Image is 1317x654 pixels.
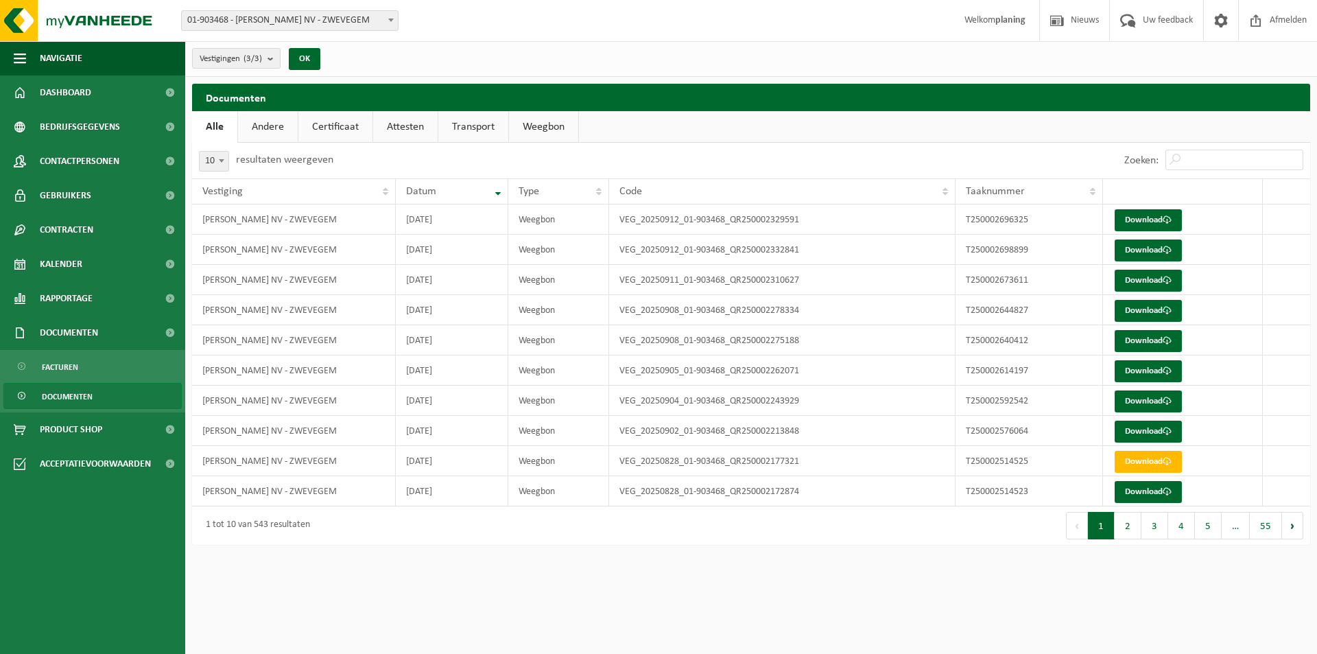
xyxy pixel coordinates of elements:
td: [DATE] [396,386,509,416]
td: [PERSON_NAME] NV - ZWEVEGEM [192,205,396,235]
span: Gebruikers [40,178,91,213]
button: Vestigingen(3/3) [192,48,281,69]
a: Weegbon [509,111,578,143]
td: Weegbon [508,355,608,386]
td: [PERSON_NAME] NV - ZWEVEGEM [192,325,396,355]
td: VEG_20250828_01-903468_QR250002172874 [609,476,956,506]
td: VEG_20250912_01-903468_QR250002329591 [609,205,956,235]
td: [DATE] [396,295,509,325]
span: Vestigingen [200,49,262,69]
span: 10 [199,151,229,172]
td: VEG_20250905_01-903468_QR250002262071 [609,355,956,386]
span: 01-903468 - PERSYN NV - ZWEVEGEM [181,10,399,31]
span: Rapportage [40,281,93,316]
td: [PERSON_NAME] NV - ZWEVEGEM [192,446,396,476]
a: Attesten [373,111,438,143]
button: Previous [1066,512,1088,539]
a: Download [1115,481,1182,503]
a: Transport [438,111,508,143]
a: Facturen [3,353,182,379]
td: Weegbon [508,416,608,446]
td: Weegbon [508,476,608,506]
span: Vestiging [202,186,243,197]
td: Weegbon [508,295,608,325]
span: Facturen [42,354,78,380]
td: [PERSON_NAME] NV - ZWEVEGEM [192,355,396,386]
td: [PERSON_NAME] NV - ZWEVEGEM [192,386,396,416]
div: 1 tot 10 van 543 resultaten [199,513,310,538]
td: Weegbon [508,446,608,476]
td: [DATE] [396,476,509,506]
td: Weegbon [508,265,608,295]
count: (3/3) [244,54,262,63]
button: 3 [1141,512,1168,539]
td: [DATE] [396,235,509,265]
span: Dashboard [40,75,91,110]
span: Documenten [42,384,93,410]
h2: Documenten [192,84,1310,110]
td: Weegbon [508,386,608,416]
a: Download [1115,390,1182,412]
td: T250002514525 [956,446,1104,476]
span: Documenten [40,316,98,350]
a: Download [1115,330,1182,352]
a: Download [1115,300,1182,322]
td: [PERSON_NAME] NV - ZWEVEGEM [192,235,396,265]
td: [DATE] [396,355,509,386]
a: Andere [238,111,298,143]
td: [DATE] [396,416,509,446]
button: 2 [1115,512,1141,539]
td: Weegbon [508,205,608,235]
label: Zoeken: [1124,155,1159,166]
td: VEG_20250908_01-903468_QR250002275188 [609,325,956,355]
a: Documenten [3,383,182,409]
td: T250002592542 [956,386,1104,416]
td: T250002576064 [956,416,1104,446]
span: Product Shop [40,412,102,447]
td: T250002514523 [956,476,1104,506]
strong: planing [995,15,1025,25]
span: Navigatie [40,41,82,75]
a: Download [1115,451,1182,473]
a: Download [1115,270,1182,292]
span: Taaknummer [966,186,1025,197]
td: T250002696325 [956,205,1104,235]
td: [DATE] [396,446,509,476]
span: Kalender [40,247,82,281]
td: [PERSON_NAME] NV - ZWEVEGEM [192,265,396,295]
span: Acceptatievoorwaarden [40,447,151,481]
td: [DATE] [396,265,509,295]
td: [DATE] [396,205,509,235]
td: T250002698899 [956,235,1104,265]
td: [PERSON_NAME] NV - ZWEVEGEM [192,295,396,325]
span: Contracten [40,213,93,247]
td: [DATE] [396,325,509,355]
td: T250002614197 [956,355,1104,386]
span: Type [519,186,539,197]
td: T250002640412 [956,325,1104,355]
span: Contactpersonen [40,144,119,178]
a: Download [1115,360,1182,382]
td: VEG_20250904_01-903468_QR250002243929 [609,386,956,416]
td: [PERSON_NAME] NV - ZWEVEGEM [192,416,396,446]
td: VEG_20250911_01-903468_QR250002310627 [609,265,956,295]
button: 55 [1250,512,1282,539]
a: Certificaat [298,111,372,143]
button: Next [1282,512,1303,539]
td: VEG_20250912_01-903468_QR250002332841 [609,235,956,265]
td: VEG_20250828_01-903468_QR250002177321 [609,446,956,476]
td: T250002673611 [956,265,1104,295]
td: Weegbon [508,325,608,355]
a: Download [1115,421,1182,443]
a: Alle [192,111,237,143]
button: 1 [1088,512,1115,539]
td: VEG_20250908_01-903468_QR250002278334 [609,295,956,325]
button: 5 [1195,512,1222,539]
td: VEG_20250902_01-903468_QR250002213848 [609,416,956,446]
span: Code [619,186,642,197]
span: 10 [200,152,228,171]
span: Datum [406,186,436,197]
td: T250002644827 [956,295,1104,325]
label: resultaten weergeven [236,154,333,165]
span: 01-903468 - PERSYN NV - ZWEVEGEM [182,11,398,30]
